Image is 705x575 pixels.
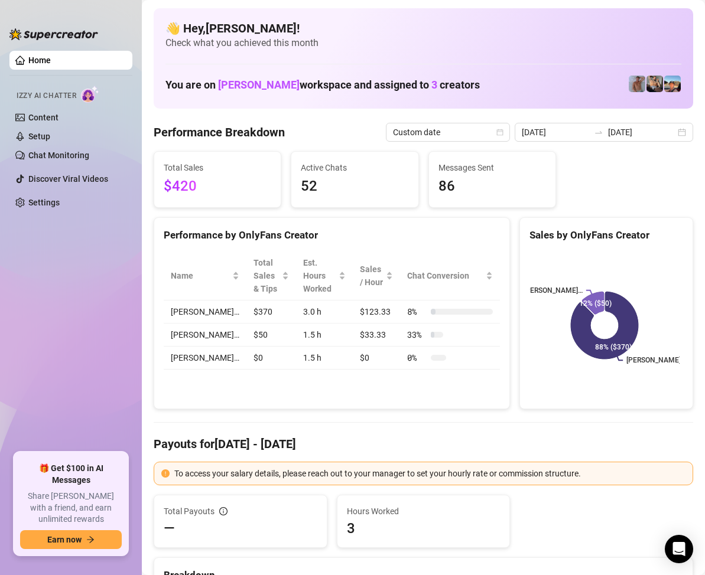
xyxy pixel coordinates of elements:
[161,469,170,478] span: exclamation-circle
[296,347,352,370] td: 1.5 h
[47,535,82,544] span: Earn now
[360,263,384,289] span: Sales / Hour
[296,324,352,347] td: 1.5 h
[254,256,280,295] span: Total Sales & Tips
[353,347,401,370] td: $0
[353,251,401,300] th: Sales / Hour
[407,269,483,282] span: Chat Conversion
[664,76,681,92] img: Zach
[438,161,546,174] span: Messages Sent
[407,351,426,364] span: 0 %
[28,151,89,160] a: Chat Monitoring
[629,76,645,92] img: Joey
[164,519,175,538] span: —
[165,37,681,50] span: Check what you achieved this month
[165,20,681,37] h4: 👋 Hey, [PERSON_NAME] !
[438,175,546,198] span: 86
[81,86,99,103] img: AI Chatter
[164,251,246,300] th: Name
[524,286,583,295] text: [PERSON_NAME]…
[246,347,296,370] td: $0
[28,55,51,65] a: Home
[154,436,693,452] h4: Payouts for [DATE] - [DATE]
[86,535,95,544] span: arrow-right
[608,126,675,139] input: End date
[496,129,503,136] span: calendar
[665,535,693,563] div: Open Intercom Messenger
[20,530,122,549] button: Earn nowarrow-right
[301,161,408,174] span: Active Chats
[164,347,246,370] td: [PERSON_NAME]…
[164,324,246,347] td: [PERSON_NAME]…
[174,467,685,480] div: To access your salary details, please reach out to your manager to set your hourly rate or commis...
[353,324,401,347] td: $33.33
[594,128,603,137] span: to
[407,328,426,341] span: 33 %
[17,90,76,102] span: Izzy AI Chatter
[9,28,98,40] img: logo-BBDzfeDw.svg
[347,505,501,518] span: Hours Worked
[28,174,108,184] a: Discover Viral Videos
[164,300,246,324] td: [PERSON_NAME]…
[20,491,122,525] span: Share [PERSON_NAME] with a friend, and earn unlimited rewards
[529,227,683,243] div: Sales by OnlyFans Creator
[219,507,228,515] span: info-circle
[171,269,230,282] span: Name
[164,161,271,174] span: Total Sales
[154,124,285,141] h4: Performance Breakdown
[347,519,501,538] span: 3
[218,79,300,91] span: [PERSON_NAME]
[246,251,296,300] th: Total Sales & Tips
[400,251,500,300] th: Chat Conversion
[246,300,296,324] td: $370
[164,175,271,198] span: $420
[28,113,59,122] a: Content
[522,126,589,139] input: Start date
[164,227,500,243] div: Performance by OnlyFans Creator
[431,79,437,91] span: 3
[301,175,408,198] span: 52
[28,198,60,207] a: Settings
[28,132,50,141] a: Setup
[594,128,603,137] span: swap-right
[393,123,503,141] span: Custom date
[407,305,426,318] span: 8 %
[164,505,215,518] span: Total Payouts
[165,79,480,92] h1: You are on workspace and assigned to creators
[246,324,296,347] td: $50
[626,356,685,364] text: [PERSON_NAME]…
[646,76,663,92] img: George
[353,300,401,324] td: $123.33
[296,300,352,324] td: 3.0 h
[20,463,122,486] span: 🎁 Get $100 in AI Messages
[303,256,336,295] div: Est. Hours Worked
